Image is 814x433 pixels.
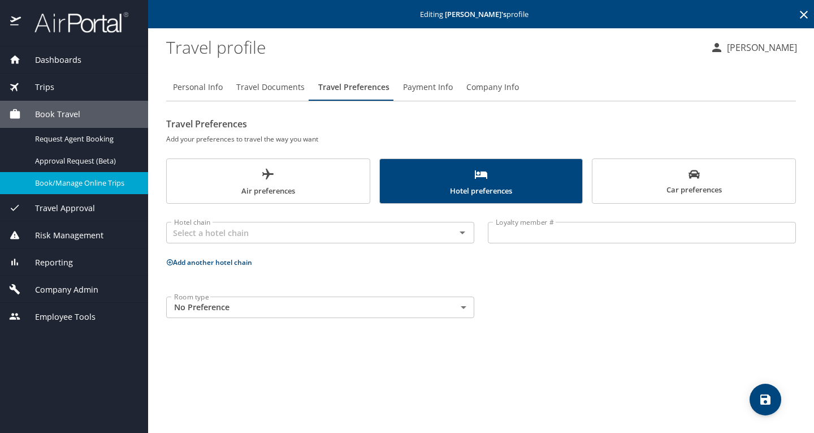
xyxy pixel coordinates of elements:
strong: [PERSON_NAME] 's [445,9,506,19]
button: [PERSON_NAME] [705,37,802,58]
button: save [750,384,781,415]
span: Air preferences [174,168,363,198]
span: Book Travel [21,108,80,121]
span: Dashboards [21,54,81,66]
span: Company Info [466,80,519,95]
div: scrollable force tabs example [166,158,796,204]
p: Editing profile [151,11,811,18]
h2: Travel Preferences [166,115,796,133]
div: Profile [166,74,796,101]
span: Employee Tools [21,311,96,323]
span: Request Agent Booking [35,134,135,144]
span: Travel Documents [236,80,305,95]
span: Personal Info [173,80,223,95]
img: airportal-logo.png [22,11,128,33]
h1: Travel profile [166,29,701,65]
span: Payment Info [403,80,453,95]
button: Add another hotel chain [166,258,252,267]
span: Travel Preferences [318,80,389,95]
div: No Preference [166,297,474,318]
span: Approval Request (Beta) [35,156,135,166]
span: Company Admin [21,284,98,296]
p: [PERSON_NAME] [724,41,797,54]
span: Travel Approval [21,202,95,215]
span: Car preferences [599,169,789,196]
span: Reporting [21,256,73,269]
h6: Add your preferences to travel the way you want [166,133,796,145]
span: Risk Management [21,229,103,242]
button: Open [454,225,470,241]
input: Select a hotel chain [170,225,438,240]
span: Book/Manage Online Trips [35,178,135,188]
span: Trips [21,81,54,93]
span: Hotel preferences [387,168,576,198]
img: icon-airportal.png [10,11,22,33]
